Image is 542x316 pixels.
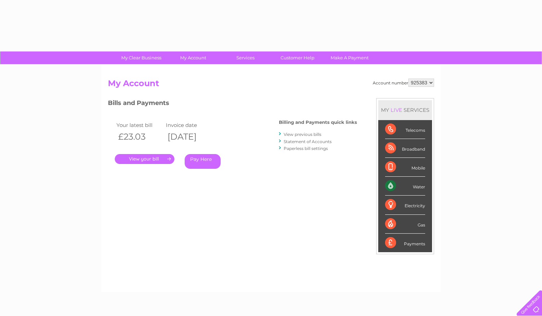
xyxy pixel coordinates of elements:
[378,100,432,120] div: MY SERVICES
[164,120,213,130] td: Invoice date
[115,120,164,130] td: Your latest bill
[165,51,222,64] a: My Account
[284,139,332,144] a: Statement of Accounts
[321,51,378,64] a: Make A Payment
[279,120,357,125] h4: Billing and Payments quick links
[269,51,326,64] a: Customer Help
[385,234,425,252] div: Payments
[385,139,425,158] div: Broadband
[385,215,425,234] div: Gas
[108,98,357,110] h3: Bills and Payments
[217,51,274,64] a: Services
[373,79,434,87] div: Account number
[389,107,404,113] div: LIVE
[115,154,174,164] a: .
[385,177,425,196] div: Water
[113,51,170,64] a: My Clear Business
[284,146,328,151] a: Paperless bill settings
[385,158,425,177] div: Mobile
[108,79,434,92] h2: My Account
[115,130,164,144] th: £23.03
[284,132,321,137] a: View previous bills
[164,130,213,144] th: [DATE]
[385,120,425,139] div: Telecoms
[385,196,425,214] div: Electricity
[185,154,221,169] a: Pay Here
